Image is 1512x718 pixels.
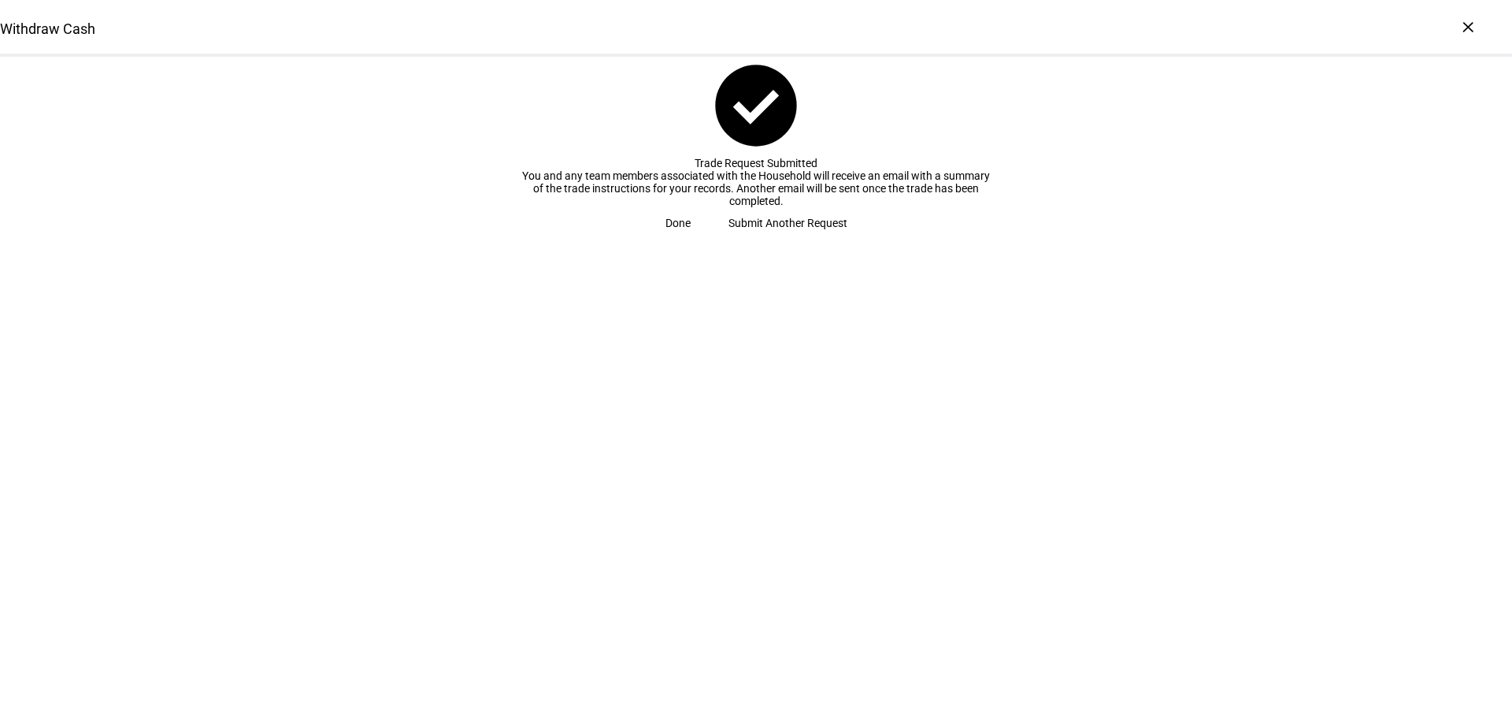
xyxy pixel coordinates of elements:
[728,207,847,239] span: Submit Another Request
[665,207,691,239] span: Done
[520,169,992,207] div: You and any team members associated with the Household will receive an email with a summary of th...
[1455,14,1480,39] div: ×
[707,57,805,154] mat-icon: check_circle
[520,157,992,169] div: Trade Request Submitted
[710,207,866,239] button: Submit Another Request
[647,207,710,239] button: Done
